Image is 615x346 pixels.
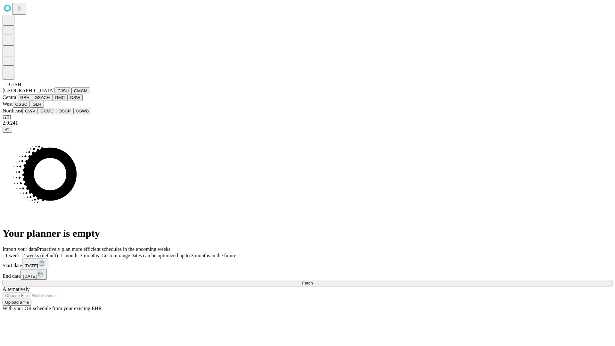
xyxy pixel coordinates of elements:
[3,95,18,100] span: Central
[5,253,20,258] span: 1 week
[20,269,47,280] button: [DATE]
[5,127,10,132] span: @
[23,274,37,279] span: [DATE]
[37,246,172,252] span: Proactively plan more efficient schedules in the upcoming weeks.
[3,299,31,306] button: Upload a file
[3,108,22,113] span: Northeast
[25,263,38,268] span: [DATE]
[73,108,92,114] button: GSWB
[32,94,52,101] button: GSACH
[52,94,67,101] button: GMC
[9,82,21,87] span: GJSH
[3,101,13,107] span: West
[3,88,55,93] span: [GEOGRAPHIC_DATA]
[102,253,130,258] span: Custom range
[13,101,30,108] button: OSSC
[3,246,37,252] span: Import your data
[38,108,56,114] button: GCMC
[3,227,612,239] h1: Your planner is empty
[71,87,90,94] button: GMCM
[68,94,83,101] button: OSW
[80,253,99,258] span: 3 months
[30,101,44,108] button: GLH
[3,114,612,120] div: GEI
[22,108,38,114] button: GWV
[3,280,612,286] button: Fetch
[3,269,612,280] div: End date
[22,259,48,269] button: [DATE]
[302,281,313,285] span: Fetch
[3,120,612,126] div: 2.0.241
[130,253,237,258] span: Dates can be optimized up to 3 months in the future.
[56,108,73,114] button: OSCP
[3,306,102,311] span: With your OR schedule from your existing EHR
[3,286,29,292] span: Alternatively
[55,87,71,94] button: GJSH
[3,126,12,133] button: @
[18,94,32,101] button: GBH
[22,253,58,258] span: 2 weeks (default)
[61,253,78,258] span: 1 month
[3,259,612,269] div: Start date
